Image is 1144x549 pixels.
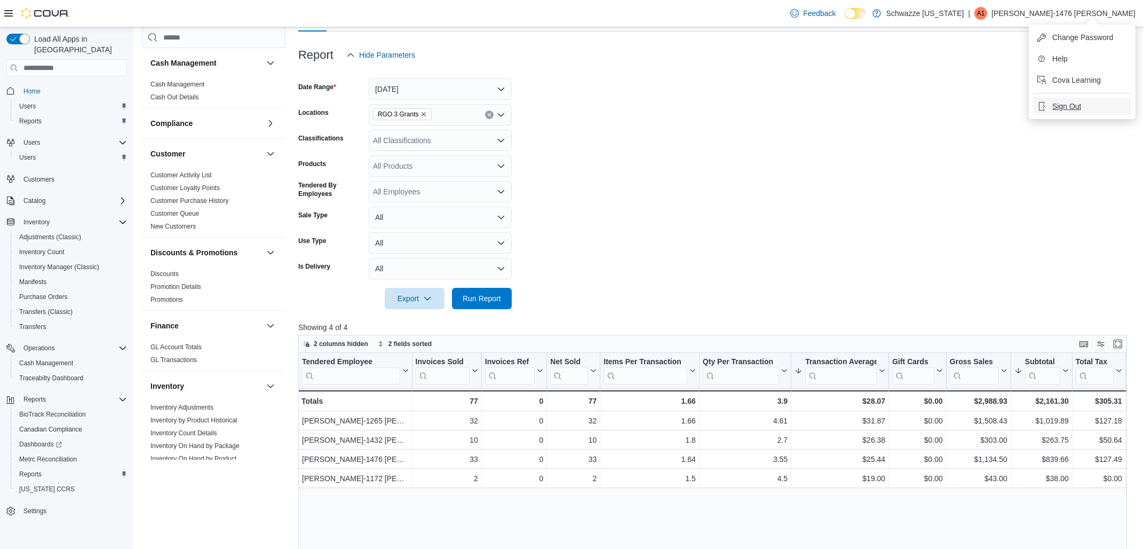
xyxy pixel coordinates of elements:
[150,209,199,218] span: Customer Queue
[15,372,127,385] span: Traceabilty Dashboard
[264,319,277,332] button: Finance
[150,118,193,129] h3: Compliance
[603,357,696,385] button: Items Per Transaction
[388,340,432,348] span: 2 fields sorted
[15,408,127,421] span: BioTrack Reconciliation
[150,295,183,304] span: Promotions
[703,357,779,367] div: Qty Per Transaction
[150,270,179,278] span: Discounts
[795,357,885,385] button: Transaction Average
[845,8,867,19] input: Dark Mode
[150,247,262,258] button: Discounts & Promotions
[805,357,877,385] div: Transaction Average
[1033,29,1131,46] button: Change Password
[892,395,943,407] div: $0.00
[11,230,131,245] button: Adjustments (Classic)
[892,453,943,466] div: $0.00
[298,181,364,198] label: Tendered By Employees
[2,503,131,519] button: Settings
[19,323,46,331] span: Transfers
[150,381,184,391] h3: Inventory
[786,3,840,24] a: Feedback
[19,216,54,229] button: Inventory
[15,483,127,496] span: Washington CCRS
[150,80,204,89] span: Cash Management
[15,408,90,421] a: BioTrack Reconciliation
[11,99,131,114] button: Users
[1052,75,1101,85] span: Cova Learning
[15,468,46,481] a: Reports
[703,434,788,447] div: 2.7
[892,357,943,385] button: Gift Cards
[845,19,845,20] span: Dark Mode
[15,320,127,333] span: Transfers
[369,258,512,279] button: All
[150,197,229,205] span: Customer Purchase History
[11,467,131,482] button: Reports
[11,407,131,422] button: BioTrack Reconciliation
[314,340,368,348] span: 2 columns hidden
[1076,357,1122,385] button: Total Tax
[299,338,372,350] button: 2 columns hidden
[19,194,127,207] span: Catalog
[11,422,131,437] button: Canadian Compliance
[142,169,285,237] div: Customer
[485,111,494,119] button: Clear input
[892,357,934,367] div: Gift Cards
[1076,357,1114,367] div: Total Tax
[950,357,1007,385] button: Gross Sales
[485,357,535,367] div: Invoices Ref
[603,415,696,428] div: 1.66
[150,247,237,258] h3: Discounts & Promotions
[15,453,127,466] span: Metrc Reconciliation
[11,371,131,386] button: Traceabilty Dashboard
[150,197,229,205] a: Customer Purchase History
[1077,338,1090,350] button: Keyboard shortcuts
[298,237,326,245] label: Use Type
[298,160,326,168] label: Products
[550,357,597,385] button: Net Sold
[603,357,687,367] div: Items Per Transaction
[950,395,1007,407] div: $2,988.93
[19,410,86,419] span: BioTrack Reconciliation
[463,293,501,304] span: Run Report
[19,485,75,493] span: [US_STATE] CCRS
[1052,53,1068,64] span: Help
[19,248,65,256] span: Inventory Count
[302,357,409,385] button: Tendered Employee
[264,117,277,130] button: Compliance
[11,482,131,497] button: [US_STATE] CCRS
[142,268,285,310] div: Discounts & Promotions
[11,114,131,129] button: Reports
[264,147,277,160] button: Customer
[991,7,1135,20] p: [PERSON_NAME]-1476 [PERSON_NAME]
[603,395,696,407] div: 1.66
[19,263,99,271] span: Inventory Manager (Classic)
[11,304,131,319] button: Transfers (Classic)
[415,434,478,447] div: 10
[15,305,77,318] a: Transfers (Classic)
[703,415,788,428] div: 4.61
[150,223,196,230] a: New Customers
[15,231,127,244] span: Adjustments (Classic)
[302,357,400,367] div: Tendered Employee
[11,319,131,334] button: Transfers
[19,425,82,434] span: Canadian Compliance
[264,380,277,393] button: Inventory
[1076,434,1122,447] div: $50.64
[950,453,1007,466] div: $1,134.50
[703,453,788,466] div: 3.55
[19,117,42,126] span: Reports
[11,260,131,274] button: Inventory Manager (Classic)
[150,429,217,437] a: Inventory Count Details
[1033,72,1131,89] button: Cova Learning
[302,415,409,428] div: [PERSON_NAME]-1265 [PERSON_NAME]
[15,115,46,128] a: Reports
[795,415,885,428] div: $31.87
[415,473,478,485] div: 2
[30,34,127,55] span: Load All Apps in [GEOGRAPHIC_DATA]
[150,320,179,331] h3: Finance
[497,162,505,170] button: Open list of options
[142,78,285,108] div: Cash Management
